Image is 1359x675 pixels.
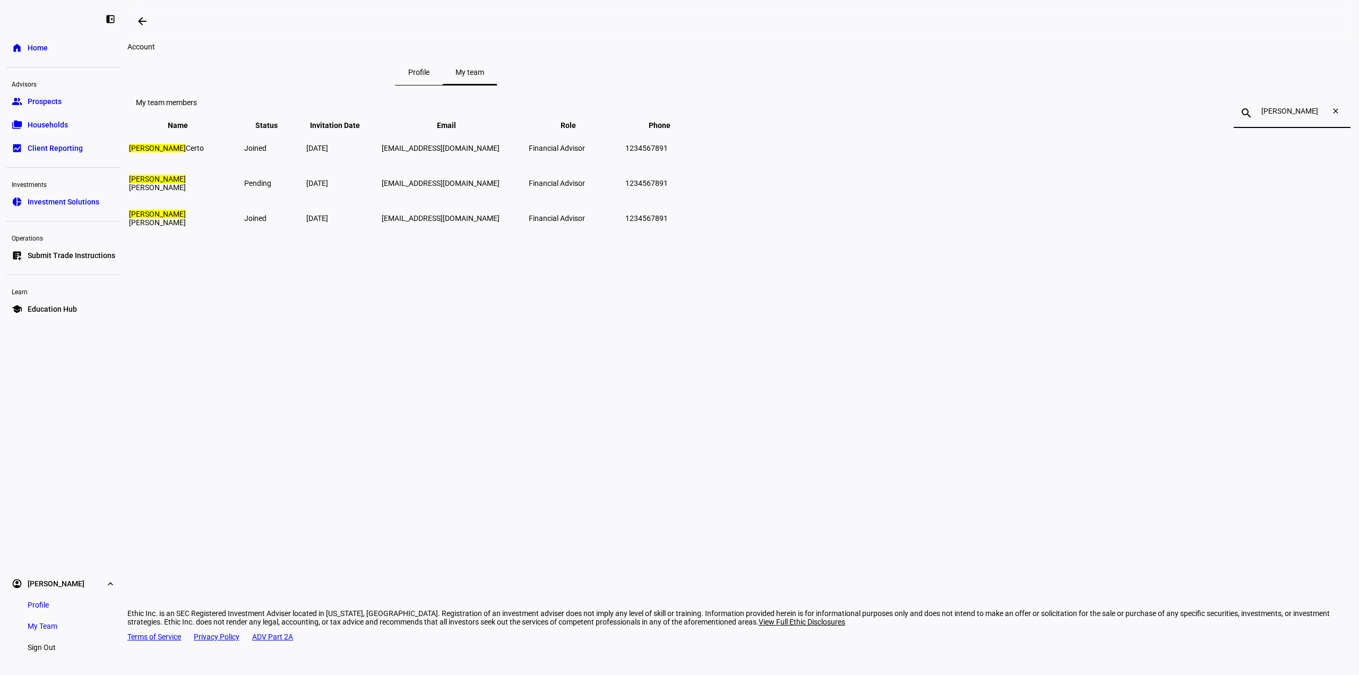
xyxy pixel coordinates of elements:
div: Ethic Inc. is an SEC Registered Investment Adviser located in [US_STATE], [GEOGRAPHIC_DATA]. Regi... [127,609,1359,626]
span: Education Hub [28,304,77,314]
span: joined [244,214,266,223]
a: folder_copyHouseholds [6,114,121,135]
mat-icon: search [1234,107,1259,119]
span: Financial Advisor [529,214,585,223]
span: Status [255,121,294,130]
span: pending [244,179,271,187]
eth-mat-symbol: pie_chart [12,196,22,207]
mat-icon: arrow_backwards [136,15,149,28]
div: Advisors [6,76,121,91]
span: Submit Trade Instructions [28,250,115,261]
span: Phone [649,121,686,130]
a: My Team [19,616,66,637]
eth-mat-symbol: expand_more [105,578,116,589]
span: View Full Ethic Disclosures [759,618,845,626]
a: Profile [19,594,57,616]
a: groupProspects [6,91,121,112]
mark: [PERSON_NAME] [129,210,186,218]
a: homeHome [6,37,121,58]
span: Name [168,121,204,130]
div: Operations [6,230,121,245]
eth-mat-symbol: group [12,96,22,107]
span: My Team [28,621,57,631]
td: [DATE] [306,201,380,235]
div: Account [127,42,764,51]
mark: [PERSON_NAME] [129,175,186,183]
span: [EMAIL_ADDRESS][DOMAIN_NAME] [382,214,500,223]
span: [PERSON_NAME] [28,578,84,589]
span: 1234567891 [625,144,668,152]
a: Privacy Policy [194,633,239,641]
span: Investment Solutions [28,196,99,207]
div: Learn [6,284,121,298]
span: Financial Advisor [529,144,585,152]
div: Investments [6,176,121,191]
span: Financial Advisor [529,179,585,187]
eth-mat-symbol: account_circle [12,578,22,589]
span: [EMAIL_ADDRESS][DOMAIN_NAME] [382,144,500,152]
span: My team [455,69,484,76]
mat-icon: close [1325,107,1351,119]
td: [DATE] [306,131,380,165]
a: Terms of Service [127,633,181,641]
eth-mat-symbol: home [12,42,22,53]
eth-mat-symbol: folder_copy [12,119,22,130]
eth-mat-symbol: bid_landscape [12,143,22,153]
span: Households [28,119,68,130]
span: Sign Out [28,642,56,653]
span: 1234567891 [625,214,668,223]
span: Prospects [28,96,62,107]
mark: [PERSON_NAME] [129,144,186,152]
span: 1234567891 [625,179,668,187]
eth-data-table-title: My team members [136,98,197,107]
a: pie_chartInvestment Solutions [6,191,121,212]
span: [PERSON_NAME] [129,210,186,227]
span: Home [28,42,48,53]
span: Invitation Date [310,121,376,130]
eth-mat-symbol: list_alt_add [12,250,22,261]
a: bid_landscapeClient Reporting [6,138,121,159]
span: Profile [408,69,429,76]
span: [EMAIL_ADDRESS][DOMAIN_NAME] [382,179,500,187]
span: Client Reporting [28,143,83,153]
eth-mat-symbol: left_panel_close [105,14,116,24]
eth-mat-symbol: school [12,304,22,314]
span: Certo [129,144,204,152]
td: [DATE] [306,166,380,200]
span: joined [244,144,266,152]
span: [PERSON_NAME] [129,175,186,192]
span: Profile [28,600,49,610]
span: Email [437,121,472,130]
input: Search [1261,107,1323,115]
span: Role [561,121,592,130]
a: ADV Part 2A [252,633,293,641]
